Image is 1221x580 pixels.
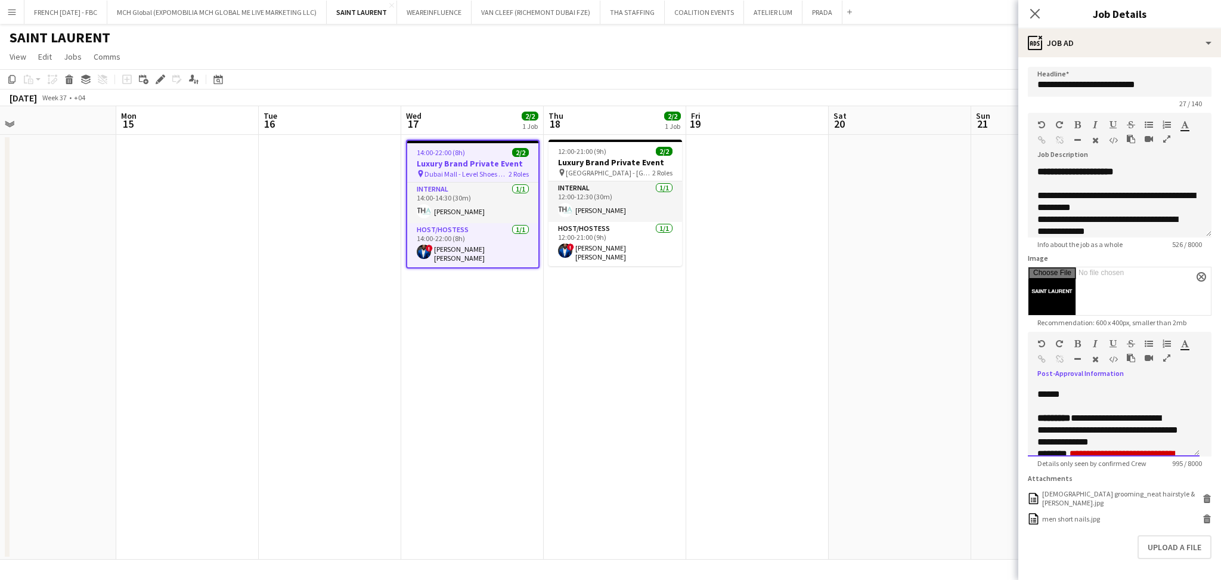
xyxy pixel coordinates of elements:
[1145,339,1153,348] button: Unordered List
[548,140,682,266] app-job-card: 12:00-21:00 (9h)2/2Luxury Brand Private Event [GEOGRAPHIC_DATA] - [GEOGRAPHIC_DATA]2 RolesInterna...
[1138,535,1211,559] button: Upload a file
[522,122,538,131] div: 1 Job
[89,49,125,64] a: Comms
[406,140,540,269] app-job-card: 14:00-22:00 (8h)2/2Luxury Brand Private Event Dubai Mall - Level Shoes Boutique2 RolesInternal1/1...
[1127,339,1135,348] button: Strikethrough
[566,168,652,177] span: [GEOGRAPHIC_DATA] - [GEOGRAPHIC_DATA]
[5,49,31,64] a: View
[59,49,86,64] a: Jobs
[1073,120,1081,129] button: Bold
[1042,514,1100,523] div: men short nails.jpg
[1028,318,1196,327] span: Recommendation: 600 x 400px, smaller than 2mb
[1091,354,1099,364] button: Clear Formatting
[567,243,574,251] span: !
[1042,489,1200,507] div: Male grooming_neat hairstyle & beard.jpg
[1163,353,1171,363] button: Fullscreen
[665,1,744,24] button: COALITION EVENTS
[472,1,600,24] button: VAN CLEEF (RICHEMONT DUBAI FZE)
[39,93,69,102] span: Week 37
[1145,134,1153,144] button: Insert video
[1163,339,1171,348] button: Ordered List
[397,1,472,24] button: WEAREINFLUENCE
[1109,135,1117,145] button: HTML Code
[404,117,422,131] span: 17
[119,117,137,131] span: 15
[1170,99,1211,108] span: 27 / 140
[665,122,680,131] div: 1 Job
[512,148,529,157] span: 2/2
[64,51,82,62] span: Jobs
[1163,459,1211,468] span: 995 / 8000
[652,168,673,177] span: 2 Roles
[1055,339,1064,348] button: Redo
[664,112,681,121] span: 2/2
[1127,134,1135,144] button: Paste as plain text
[976,110,990,121] span: Sun
[1028,459,1156,468] span: Details only seen by confirmed Crew
[1163,120,1171,129] button: Ordered List
[1163,134,1171,144] button: Fullscreen
[327,1,397,24] button: SAINT LAURENT
[1109,354,1117,364] button: HTML Code
[262,117,277,131] span: 16
[558,147,606,156] span: 12:00-21:00 (9h)
[547,117,563,131] span: 18
[407,183,538,223] app-card-role: Internal1/114:00-14:30 (30m)[PERSON_NAME]
[10,29,110,47] h1: SAINT LAURENT
[24,1,107,24] button: FRENCH [DATE] - FBC
[548,157,682,168] h3: Luxury Brand Private Event
[407,158,538,169] h3: Luxury Brand Private Event
[94,51,120,62] span: Comms
[1018,6,1221,21] h3: Job Details
[121,110,137,121] span: Mon
[417,148,465,157] span: 14:00-22:00 (8h)
[407,223,538,267] app-card-role: Host/Hostess1/114:00-22:00 (8h)![PERSON_NAME] [PERSON_NAME]
[548,110,563,121] span: Thu
[1091,120,1099,129] button: Italic
[1127,120,1135,129] button: Strikethrough
[832,117,847,131] span: 20
[424,169,509,178] span: Dubai Mall - Level Shoes Boutique
[522,112,538,121] span: 2/2
[802,1,842,24] button: PRADA
[1037,339,1046,348] button: Undo
[1037,120,1046,129] button: Undo
[107,1,327,24] button: MCH Global (EXPOMOBILIA MCH GLOBAL ME LIVE MARKETING LLC)
[1028,240,1132,249] span: Info about the job as a whole
[264,110,277,121] span: Tue
[548,181,682,222] app-card-role: Internal1/112:00-12:30 (30m)[PERSON_NAME]
[974,117,990,131] span: 21
[406,110,422,121] span: Wed
[74,93,85,102] div: +04
[1109,339,1117,348] button: Underline
[1073,354,1081,364] button: Horizontal Line
[1073,339,1081,348] button: Bold
[548,222,682,266] app-card-role: Host/Hostess1/112:00-21:00 (9h)![PERSON_NAME] [PERSON_NAME]
[1028,474,1073,483] label: Attachments
[1163,240,1211,249] span: 526 / 8000
[1180,120,1189,129] button: Text Color
[1018,29,1221,57] div: Job Ad
[656,147,673,156] span: 2/2
[1091,135,1099,145] button: Clear Formatting
[1055,120,1064,129] button: Redo
[1073,135,1081,145] button: Horizontal Line
[691,110,701,121] span: Fri
[10,92,37,104] div: [DATE]
[426,245,433,252] span: !
[509,169,529,178] span: 2 Roles
[33,49,57,64] a: Edit
[600,1,665,24] button: THA STAFFING
[10,51,26,62] span: View
[1127,353,1135,363] button: Paste as plain text
[1109,120,1117,129] button: Underline
[1091,339,1099,348] button: Italic
[1145,120,1153,129] button: Unordered List
[689,117,701,131] span: 19
[1180,339,1189,348] button: Text Color
[38,51,52,62] span: Edit
[744,1,802,24] button: ATELIER LUM
[1145,353,1153,363] button: Insert video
